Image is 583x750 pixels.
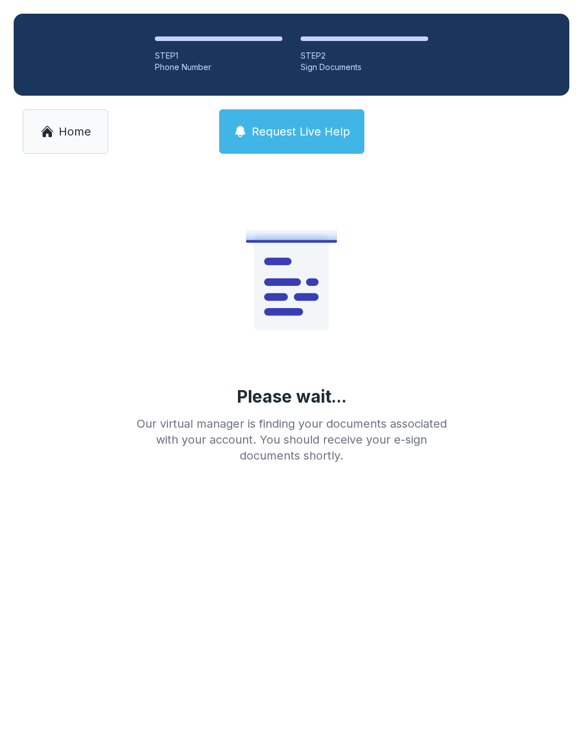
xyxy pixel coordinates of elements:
[237,386,347,407] div: Please wait...
[301,50,428,62] div: STEP 2
[59,124,91,140] span: Home
[301,62,428,73] div: Sign Documents
[128,416,455,464] div: Our virtual manager is finding your documents associated with your account. You should receive yo...
[155,62,282,73] div: Phone Number
[252,124,350,140] span: Request Live Help
[155,50,282,62] div: STEP 1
